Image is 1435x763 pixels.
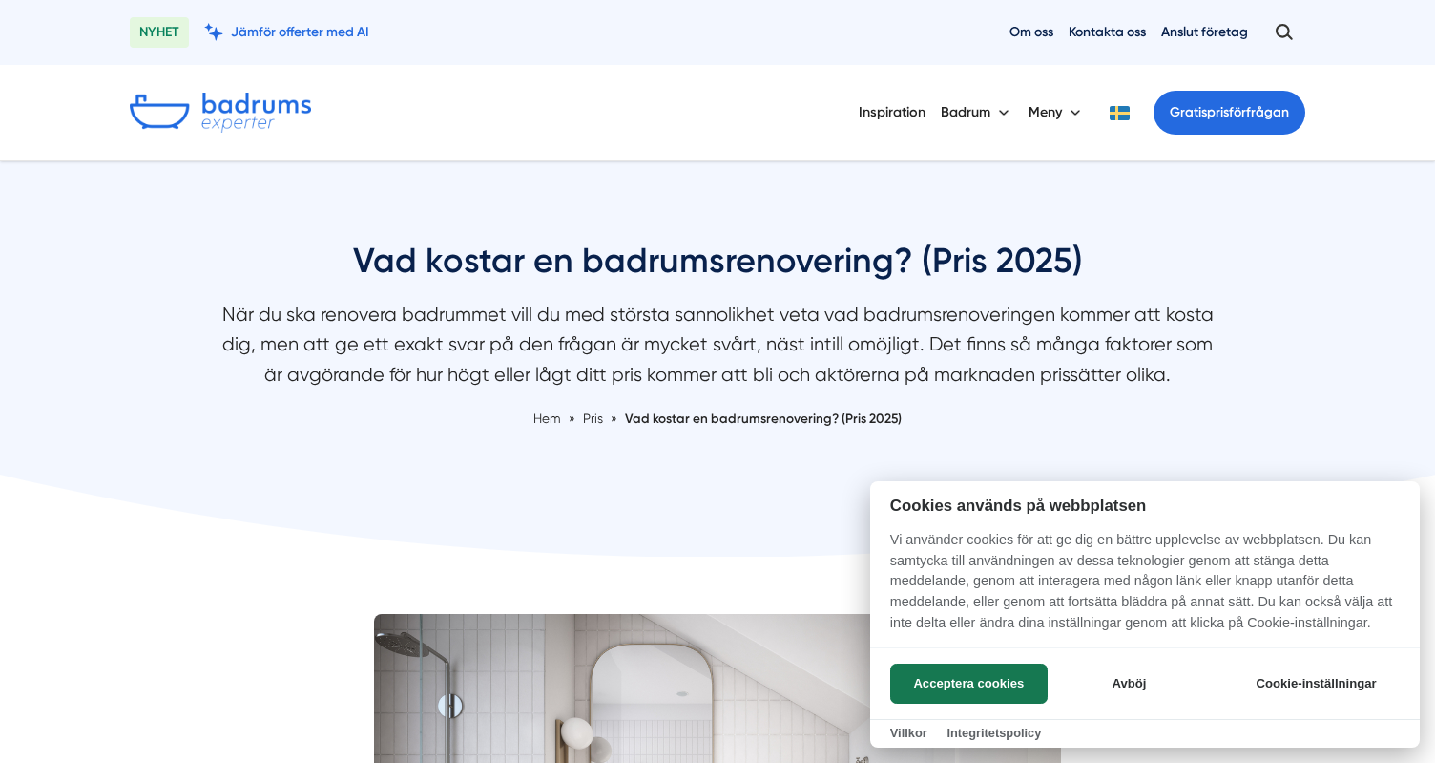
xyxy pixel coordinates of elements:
h2: Cookies används på webbplatsen [870,497,1420,515]
button: Avböj [1053,664,1205,704]
button: Acceptera cookies [890,664,1048,704]
a: Integritetspolicy [946,726,1041,740]
a: Villkor [890,726,927,740]
p: Vi använder cookies för att ge dig en bättre upplevelse av webbplatsen. Du kan samtycka till anvä... [870,530,1420,646]
button: Cookie-inställningar [1233,664,1400,704]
